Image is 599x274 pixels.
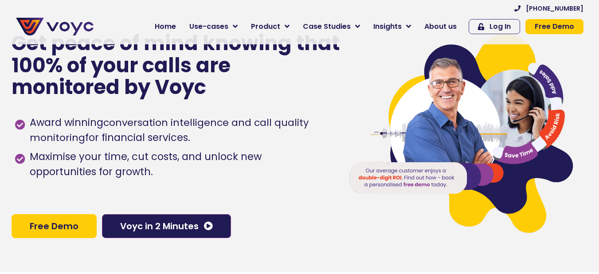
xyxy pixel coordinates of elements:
span: Voyc in 2 Minutes [120,222,199,231]
span: Case Studies [303,21,351,32]
a: Voyc in 2 Minutes [102,214,231,238]
span: Free Demo [535,23,574,30]
a: Use-cases [183,18,244,35]
a: Insights [367,18,418,35]
a: Log In [469,19,520,34]
span: Home [155,21,176,32]
span: Log In [489,23,511,30]
span: Use-cases [189,21,228,32]
span: Maximise your time, cut costs, and unlock new opportunities for growth. [27,149,330,180]
a: Product [244,18,296,35]
span: Insights [373,21,402,32]
a: About us [418,18,463,35]
span: [PHONE_NUMBER] [526,5,583,12]
a: [PHONE_NUMBER] [514,5,583,12]
span: Free Demo [30,222,78,231]
span: Product [251,21,280,32]
a: Home [148,18,183,35]
a: Free Demo [12,214,97,238]
span: Award winning for financial services. [27,115,330,145]
span: About us [424,21,457,32]
a: Free Demo [525,19,583,34]
img: voyc-full-logo [16,18,94,35]
h1: conversation intelligence and call quality monitoring [30,116,309,145]
a: Case Studies [296,18,367,35]
p: Get peace of mind knowing that 100% of your calls are monitored by Voyc [12,32,341,98]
